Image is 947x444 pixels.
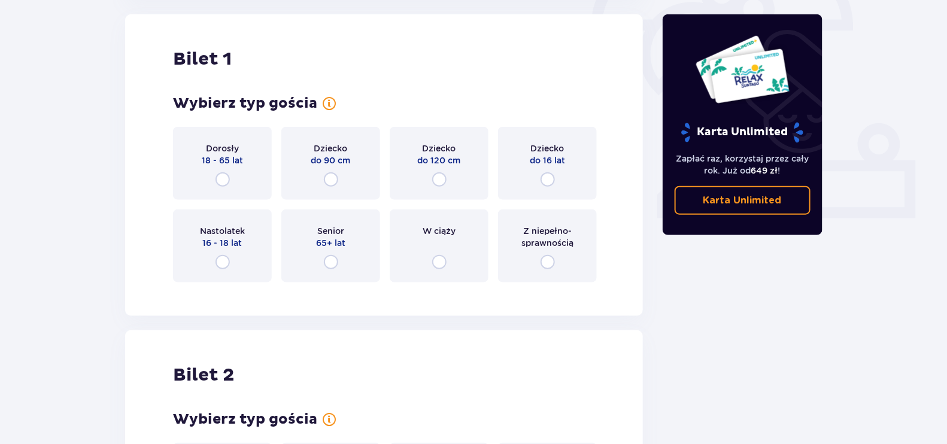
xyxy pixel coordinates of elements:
[206,142,239,154] span: Dorosły
[200,225,245,237] span: Nastolatek
[173,410,317,428] h3: Wybierz typ gościa
[675,186,811,215] a: Karta Unlimited
[751,166,778,175] span: 649 zł
[423,142,456,154] span: Dziecko
[675,153,811,177] p: Zapłać raz, korzystaj przez cały rok. Już od !
[316,237,345,249] span: 65+ lat
[423,225,456,237] span: W ciąży
[203,237,242,249] span: 16 - 18 lat
[418,154,461,166] span: do 120 cm
[314,142,348,154] span: Dziecko
[202,154,243,166] span: 18 - 65 lat
[317,225,344,237] span: Senior
[509,225,586,249] span: Z niepełno­sprawnością
[173,364,234,387] h2: Bilet 2
[173,48,232,71] h2: Bilet 1
[703,194,782,207] p: Karta Unlimited
[530,154,565,166] span: do 16 lat
[173,95,317,112] h3: Wybierz typ gościa
[531,142,564,154] span: Dziecko
[680,122,805,143] p: Karta Unlimited
[695,35,790,104] img: Dwie karty całoroczne do Suntago z napisem 'UNLIMITED RELAX', na białym tle z tropikalnymi liśćmi...
[311,154,351,166] span: do 90 cm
